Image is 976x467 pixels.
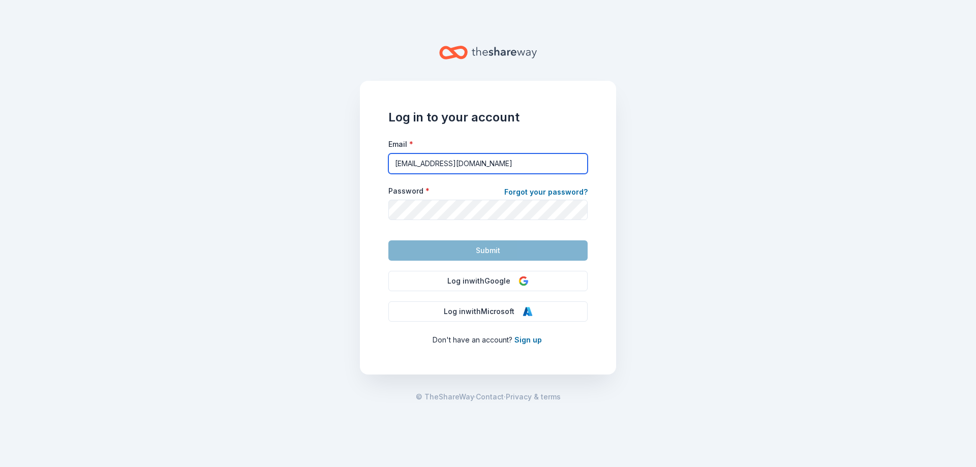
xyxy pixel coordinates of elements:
[439,41,537,65] a: Home
[388,186,430,196] label: Password
[388,139,413,149] label: Email
[506,391,561,403] a: Privacy & terms
[504,186,588,200] a: Forgot your password?
[433,335,512,344] span: Don ' t have an account?
[416,392,474,401] span: © TheShareWay
[514,335,542,344] a: Sign up
[388,109,588,126] h1: Log in to your account
[388,271,588,291] button: Log inwithGoogle
[518,276,529,286] img: Google Logo
[476,391,504,403] a: Contact
[416,391,561,403] span: · ·
[388,301,588,322] button: Log inwithMicrosoft
[523,306,533,317] img: Microsoft Logo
